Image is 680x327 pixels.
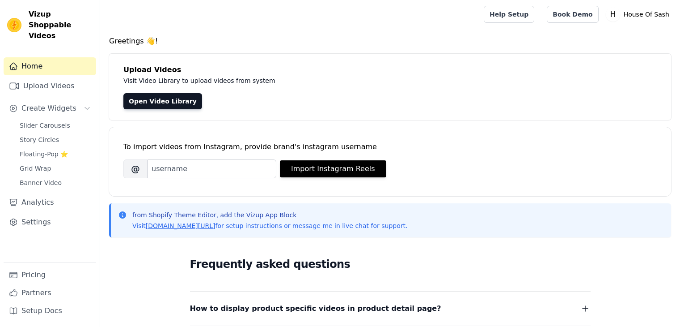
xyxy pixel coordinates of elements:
[4,77,96,95] a: Upload Videos
[14,119,96,132] a: Slider Carousels
[29,9,93,41] span: Vizup Shoppable Videos
[190,255,591,273] h2: Frequently asked questions
[14,133,96,146] a: Story Circles
[280,160,386,177] button: Import Instagram Reels
[7,18,21,32] img: Vizup
[4,302,96,320] a: Setup Docs
[547,6,598,23] a: Book Demo
[123,65,657,75] h4: Upload Videos
[20,121,70,130] span: Slider Carousels
[132,211,407,219] p: from Shopify Theme Editor, add the Vizup App Block
[123,142,657,152] div: To import videos from Instagram, provide brand's instagram username
[148,159,276,178] input: username
[4,57,96,75] a: Home
[4,284,96,302] a: Partners
[4,99,96,117] button: Create Widgets
[20,150,68,159] span: Floating-Pop ⭐
[109,36,671,47] h4: Greetings 👋!
[620,6,673,22] p: House Of Sash
[146,222,215,229] a: [DOMAIN_NAME][URL]
[20,135,59,144] span: Story Circles
[20,178,62,187] span: Banner Video
[190,302,441,315] span: How to display product specific videos in product detail page?
[190,302,591,315] button: How to display product specific videos in product detail page?
[4,194,96,211] a: Analytics
[20,164,51,173] span: Grid Wrap
[123,93,202,109] a: Open Video Library
[14,162,96,175] a: Grid Wrap
[4,266,96,284] a: Pricing
[14,148,96,160] a: Floating-Pop ⭐
[606,6,673,22] button: H House Of Sash
[610,10,616,19] text: H
[21,103,76,114] span: Create Widgets
[123,159,148,178] span: @
[4,213,96,231] a: Settings
[132,221,407,230] p: Visit for setup instructions or message me in live chat for support.
[123,75,524,86] p: Visit Video Library to upload videos from system
[484,6,534,23] a: Help Setup
[14,176,96,189] a: Banner Video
